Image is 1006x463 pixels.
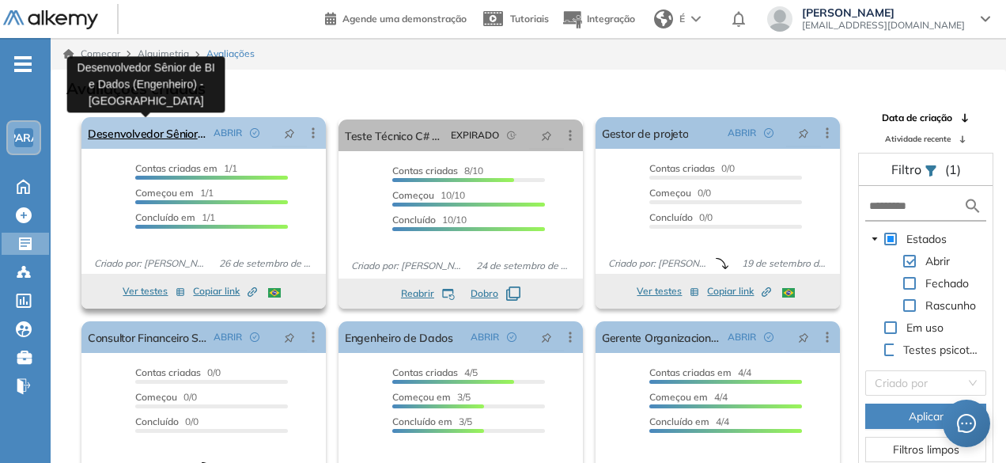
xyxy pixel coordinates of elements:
span: alfinete [541,129,552,142]
font: Dobro [471,287,498,299]
font: 1/1 [202,211,215,223]
span: alfinete [798,331,809,343]
img: ícone de pesquisa [963,196,982,216]
font: Agende uma demonstração [342,13,467,25]
font: Filtro [891,161,921,177]
font: Copiar link [193,285,240,297]
a: Começar [63,47,120,61]
img: mundo [654,9,673,28]
button: alfinete [786,120,821,146]
font: ABRIR [728,331,756,343]
font: 1/1 [200,187,214,199]
font: Consultor Financeiro Sênior Dynamics F&0 - LATAM [88,331,344,345]
font: 0/0 [207,366,221,378]
font: Concluído em [135,211,195,223]
a: Teste Técnico C# - Talent Academy [345,120,444,151]
span: cursor para baixo [871,235,879,243]
font: 4/4 [738,366,751,378]
button: Reabrir [401,287,455,301]
font: Criado por: [PERSON_NAME] [351,260,478,271]
button: Ver testes [637,282,699,301]
font: 10/10 [441,189,465,201]
font: 4/4 [716,416,729,427]
font: 8/10 [464,165,483,176]
font: ABRIR [471,331,499,343]
font: Avaliações [206,47,255,59]
span: Rascunho [922,296,979,315]
font: Contas criadas [392,366,458,378]
span: alfinete [541,331,552,343]
span: círculo de verificação [250,332,259,342]
span: círculo de verificação [764,332,773,342]
button: Aplicar [865,404,986,429]
a: Consultor Financeiro Sênior Dynamics F&0 - LATAM [88,321,207,353]
font: Abrir [925,254,950,268]
span: Em uso [903,318,947,337]
font: Contas criadas [649,162,715,174]
font: Concluído [135,416,179,427]
font: Fechado [925,276,969,290]
font: 0/0 [721,162,735,174]
font: Aplicar [909,409,944,423]
font: Começou [392,189,434,201]
button: alfinete [272,120,307,146]
font: 3/5 [459,416,472,427]
span: Fechado [922,274,972,293]
font: PARA [9,131,39,144]
button: Copiar link [193,282,257,301]
font: Copiar link [707,285,754,297]
font: Contas criadas em [649,366,732,378]
img: Logotipo [3,10,98,30]
button: Integração [562,2,635,36]
button: alfinete [272,324,307,350]
font: Concluído em [392,416,452,427]
button: alfinete [529,324,564,350]
img: SUTIÃ [268,288,281,298]
font: 0/0 [183,391,197,403]
span: tempo de campo [507,131,516,140]
span: Abrir [922,252,953,271]
font: 1/1 [224,162,237,174]
span: círculo de verificação [764,128,773,138]
button: Ver testes [123,282,185,301]
font: 19 de setembro de 2025 [742,257,849,269]
font: Começou em [392,391,451,403]
font: Concluído [392,214,436,226]
font: Engenheiro de Dados [345,331,453,345]
font: Gestor de projeto [602,127,688,141]
font: 26 de setembro de 2025 [219,257,326,269]
span: alfinete [284,331,295,343]
font: Criado por: [PERSON_NAME] [94,257,221,269]
font: Data de criação [882,112,952,123]
font: Teste Técnico C# - Talent Academy [345,129,522,143]
button: alfinete [786,324,821,350]
font: 3/5 [457,391,471,403]
span: mensagem [957,414,976,433]
font: Ver testes [637,285,682,297]
img: seta [691,16,701,22]
span: alfinete [798,127,809,139]
font: 10/10 [442,214,467,226]
font: [EMAIL_ADDRESS][DOMAIN_NAME] [802,19,965,31]
font: Desenvolvedor Sênior de BI e Dados (Engenheiro) - [GEOGRAPHIC_DATA] [77,61,214,107]
font: Estados [906,232,947,246]
a: Agende uma demonstração [325,8,467,27]
span: círculo de verificação [250,128,259,138]
font: Começar [81,47,120,59]
font: Contas criadas [392,165,458,176]
font: 4/4 [714,391,728,403]
font: Começou [649,187,691,199]
font: Começou [135,391,177,403]
span: alfinete [284,127,295,139]
font: Filtros limpos [893,442,959,457]
font: Integração [587,13,635,25]
font: Criado por: [PERSON_NAME] [608,257,735,269]
font: Desenvolvedor Sênior de BI e Dados (Engenheiro) - [GEOGRAPHIC_DATA] [88,127,463,141]
font: Tutoriais [510,13,549,25]
span: círculo de verificação [507,332,516,342]
font: Ver testes [123,285,168,297]
font: ABRIR [214,127,242,139]
button: alfinete [529,123,564,148]
font: [PERSON_NAME] [802,6,894,20]
font: 0/0 [185,416,199,427]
